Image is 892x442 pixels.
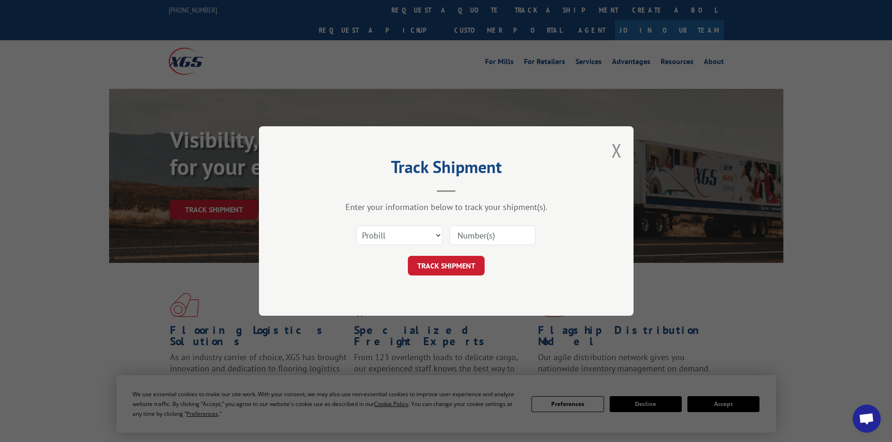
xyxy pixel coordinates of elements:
input: Number(s) [450,225,536,245]
button: TRACK SHIPMENT [408,256,485,275]
h2: Track Shipment [306,160,587,178]
div: Enter your information below to track your shipment(s). [306,202,587,212]
button: Close modal [612,138,622,163]
div: Open chat [853,405,881,433]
